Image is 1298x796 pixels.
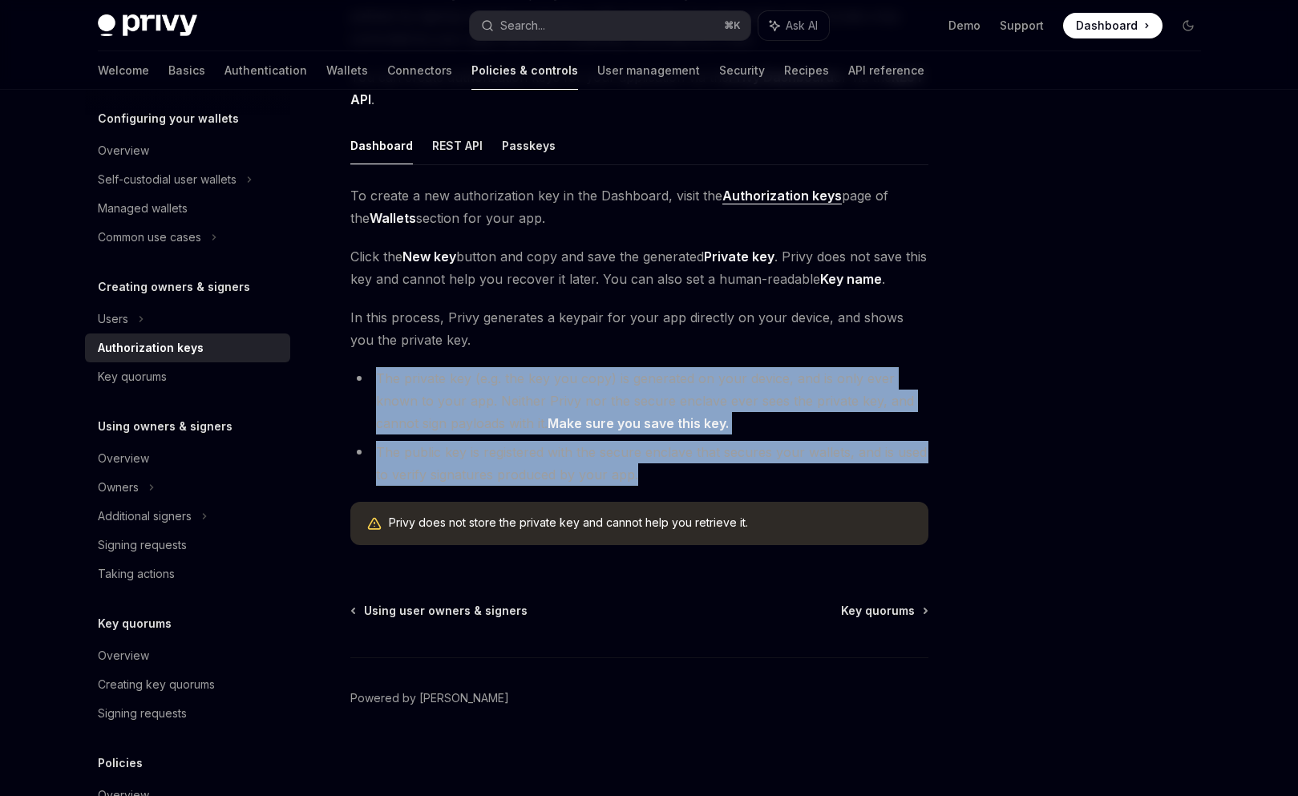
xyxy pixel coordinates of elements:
div: Users [98,309,128,329]
div: Overview [98,646,149,665]
a: Key quorums [85,362,290,391]
span: Privy does not store the private key and cannot help you retrieve it. [389,515,912,531]
button: Dashboard [350,127,413,164]
button: REST API [432,127,483,164]
div: Managed wallets [98,199,188,218]
a: Using user owners & signers [352,603,528,619]
a: Authorization keys [85,333,290,362]
span: Dashboard [1076,18,1138,34]
a: Overview [85,444,290,473]
h5: Policies [98,754,143,773]
span: Click the button and copy and save the generated . Privy does not save this key and cannot help y... [350,245,928,290]
div: Creating key quorums [98,675,215,694]
strong: Make sure you save this key. [548,415,729,431]
a: Signing requests [85,699,290,728]
div: Search... [500,16,545,35]
a: Dashboard [1063,13,1163,38]
a: Recipes [784,51,829,90]
li: The public key is registered with the secure enclave that secures your wallets, and is used to ve... [350,441,928,486]
h5: Creating owners & signers [98,277,250,297]
div: Signing requests [98,535,187,555]
a: Key quorums [841,603,927,619]
span: In this process, Privy generates a keypair for your app directly on your device, and shows you th... [350,306,928,351]
strong: Key name [820,271,882,287]
button: Passkeys [502,127,556,164]
h5: Key quorums [98,614,172,633]
div: Overview [98,449,149,468]
strong: Wallets [370,210,416,226]
svg: Warning [366,516,382,532]
a: User management [597,51,700,90]
div: Key quorums [98,367,167,386]
span: Ask AI [786,18,818,34]
a: Signing requests [85,531,290,560]
span: ⌘ K [724,19,741,32]
button: Ask AI [758,11,829,40]
button: Toggle dark mode [1175,13,1201,38]
img: dark logo [98,14,197,37]
a: Creating key quorums [85,670,290,699]
span: Key quorums [841,603,915,619]
a: Policies & controls [471,51,578,90]
span: To create a new authorization key in the Dashboard, visit the page of the section for your app. [350,184,928,229]
button: Search...⌘K [470,11,750,40]
strong: New key [402,248,456,265]
strong: Private key [704,248,774,265]
div: Taking actions [98,564,175,584]
a: Basics [168,51,205,90]
div: Self-custodial user wallets [98,170,237,189]
a: Powered by [PERSON_NAME] [350,690,509,706]
a: Overview [85,136,290,165]
div: Common use cases [98,228,201,247]
li: The private key (e.g. the key you copy) is generated on your device, and is only ever known to yo... [350,367,928,434]
a: Authentication [224,51,307,90]
a: Connectors [387,51,452,90]
div: Authorization keys [98,338,204,358]
a: Welcome [98,51,149,90]
span: Using user owners & signers [364,603,528,619]
a: API reference [848,51,924,90]
a: Authorization keys [722,188,842,204]
a: Support [1000,18,1044,34]
a: Wallets [326,51,368,90]
a: Managed wallets [85,194,290,223]
div: Additional signers [98,507,192,526]
a: Demo [948,18,981,34]
h5: Configuring your wallets [98,109,239,128]
div: Owners [98,478,139,497]
a: Overview [85,641,290,670]
a: Security [719,51,765,90]
a: Taking actions [85,560,290,588]
div: Overview [98,141,149,160]
h5: Using owners & signers [98,417,233,436]
div: Signing requests [98,704,187,723]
